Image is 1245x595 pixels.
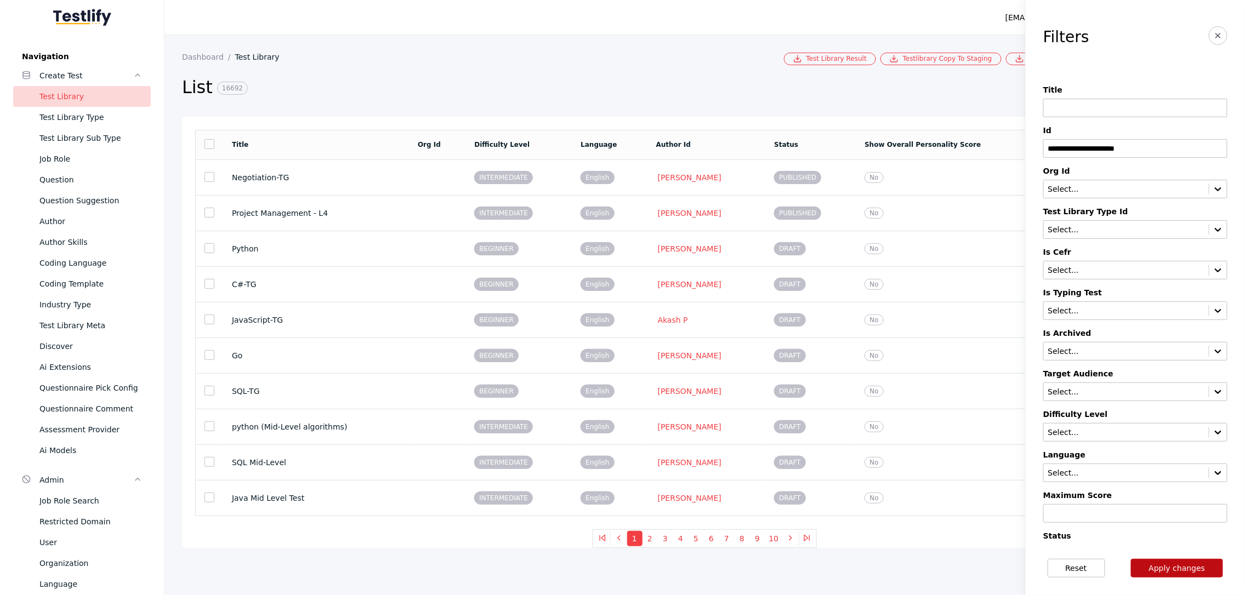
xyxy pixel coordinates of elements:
a: Show Overall Personality Score [865,141,981,148]
div: Question Suggestion [39,194,142,207]
a: Org Id [418,141,441,148]
div: Job Role Search [39,494,142,507]
span: BEGINNER [474,313,519,327]
span: DRAFT [774,349,805,362]
span: No [865,350,883,361]
a: Coding Template [13,273,151,294]
a: Question Suggestion [13,190,151,211]
a: Restricted Domain [13,511,151,532]
a: Testlibrary Copy To Staging [880,53,1002,65]
a: Assessment Provider [13,419,151,440]
span: BEGINNER [474,349,519,362]
label: Is Cefr [1043,248,1227,256]
span: No [865,457,883,468]
a: [PERSON_NAME] [656,208,723,218]
label: Target Audience [1043,369,1227,378]
label: Language [1043,450,1227,459]
span: DRAFT [774,242,805,255]
section: python (Mid-Level algorithms) [232,422,400,431]
label: Org Id [1043,167,1227,175]
div: Author [39,215,142,228]
div: Restricted Domain [39,515,142,528]
a: Author [13,211,151,232]
span: DRAFT [774,313,805,327]
a: Akash P [656,315,690,325]
label: Status [1043,531,1227,540]
span: BEGINNER [474,385,519,398]
span: DRAFT [774,278,805,291]
button: 1 [627,531,643,546]
div: Author Skills [39,236,142,249]
a: User [13,532,151,553]
section: Go [232,351,400,360]
div: [EMAIL_ADDRESS][PERSON_NAME][DOMAIN_NAME] [1005,11,1203,24]
a: Test Library Sub Type [13,128,151,148]
a: Dashboard [182,53,235,61]
div: Job Role [39,152,142,165]
a: [PERSON_NAME] [656,386,723,396]
button: 2 [643,531,658,546]
span: INTERMEDIATE [474,420,533,433]
div: User [39,536,142,549]
a: Test Library Meta [13,315,151,336]
a: Test Library [13,86,151,107]
div: Test Library [39,90,142,103]
a: Author Skills [13,232,151,253]
a: Questionnaire Pick Config [13,377,151,398]
section: Project Management - L4 [232,209,400,218]
a: Coding Language [13,253,151,273]
span: English [581,456,614,469]
span: English [581,420,614,433]
a: Job Role Search [13,490,151,511]
div: Question [39,173,142,186]
span: PUBLISHED [774,171,821,184]
label: Difficulty Level [1043,410,1227,419]
div: Questionnaire Pick Config [39,381,142,394]
button: 9 [750,531,765,546]
section: Java Mid Level Test [232,494,400,502]
a: [PERSON_NAME] [656,457,723,467]
span: English [581,491,614,505]
span: 16692 [217,82,248,95]
a: [PERSON_NAME] [656,493,723,503]
span: INTERMEDIATE [474,171,533,184]
span: English [581,207,614,220]
div: Test Library Sub Type [39,131,142,145]
span: BEGINNER [474,278,519,291]
div: Discover [39,340,142,353]
a: [PERSON_NAME] [656,351,723,361]
button: 4 [673,531,689,546]
button: 10 [765,531,783,546]
div: Organization [39,557,142,570]
section: Python [232,244,400,253]
div: Language [39,577,142,591]
a: Ai Extensions [13,357,151,377]
span: DRAFT [774,385,805,398]
a: Question [13,169,151,190]
button: 6 [704,531,719,546]
a: [PERSON_NAME] [656,173,723,182]
div: Ai Models [39,444,142,457]
a: Author Id [656,141,691,148]
label: Is Archived [1043,329,1227,337]
section: SQL Mid-Level [232,458,400,467]
a: Ai Models [13,440,151,461]
a: [PERSON_NAME] [656,279,723,289]
span: English [581,349,614,362]
a: Test Library [235,53,288,61]
a: Test Library Result [784,53,876,65]
a: Bulk Csv Download [1006,53,1101,65]
section: C#-TG [232,280,400,289]
section: JavaScript-TG [232,316,400,324]
label: Navigation [13,52,151,61]
div: Industry Type [39,298,142,311]
span: No [865,386,883,397]
a: Test Library Type [13,107,151,128]
section: Negotiation-TG [232,173,400,182]
div: Test Library Meta [39,319,142,332]
span: No [865,314,883,325]
button: 8 [735,531,750,546]
button: 3 [658,531,673,546]
span: English [581,242,614,255]
a: Organization [13,553,151,574]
